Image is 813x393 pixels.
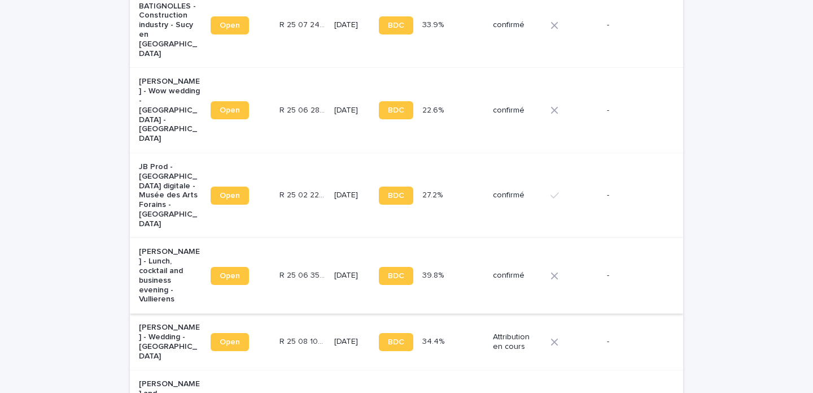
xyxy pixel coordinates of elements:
[493,332,541,352] p: Attribution en cours
[379,187,413,205] a: BDC
[388,192,404,200] span: BDC
[388,272,404,280] span: BDC
[334,106,370,115] p: [DATE]
[211,267,249,285] a: Open
[607,106,665,115] p: -
[139,247,202,304] p: [PERSON_NAME] - Lunch, cocktail and business evening - Vullierens
[334,191,370,200] p: [DATE]
[220,272,240,280] span: Open
[211,333,249,351] a: Open
[220,192,240,200] span: Open
[279,188,327,200] p: R 25 02 2295
[279,18,327,30] p: R 25 07 2404
[493,271,541,280] p: confirmé
[220,21,240,29] span: Open
[130,238,683,314] tr: [PERSON_NAME] - Lunch, cocktail and business evening - VullierensOpenR 25 06 3526R 25 06 3526 [DA...
[279,269,327,280] p: R 25 06 3526
[607,337,665,347] p: -
[334,271,370,280] p: [DATE]
[211,187,249,205] a: Open
[139,323,202,361] p: [PERSON_NAME] - Wedding - [GEOGRAPHIC_DATA]
[334,337,370,347] p: [DATE]
[211,101,249,119] a: Open
[130,153,683,238] tr: JB Prod - [GEOGRAPHIC_DATA] digitale - Musée des Arts Forains - [GEOGRAPHIC_DATA]OpenR 25 02 2295...
[493,191,541,200] p: confirmé
[379,16,413,34] a: BDC
[379,267,413,285] a: BDC
[422,188,445,200] p: 27.2%
[388,106,404,114] span: BDC
[388,21,404,29] span: BDC
[422,269,446,280] p: 39.8%
[379,101,413,119] a: BDC
[139,162,202,229] p: JB Prod - [GEOGRAPHIC_DATA] digitale - Musée des Arts Forains - [GEOGRAPHIC_DATA]
[607,191,665,200] p: -
[607,271,665,280] p: -
[211,16,249,34] a: Open
[130,314,683,370] tr: [PERSON_NAME] - Wedding - [GEOGRAPHIC_DATA]OpenR 25 08 1065R 25 08 1065 [DATE]BDC34.4%34.4% Attri...
[220,106,240,114] span: Open
[334,20,370,30] p: [DATE]
[422,18,446,30] p: 33.9%
[422,335,447,347] p: 34.4%
[279,335,327,347] p: R 25 08 1065
[139,77,202,144] p: [PERSON_NAME] - Wow wedding - [GEOGRAPHIC_DATA] - [GEOGRAPHIC_DATA]
[279,103,327,115] p: R 25 06 2861
[388,338,404,346] span: BDC
[607,20,665,30] p: -
[130,68,683,153] tr: [PERSON_NAME] - Wow wedding - [GEOGRAPHIC_DATA] - [GEOGRAPHIC_DATA]OpenR 25 06 2861R 25 06 2861 [...
[493,106,541,115] p: confirmé
[422,103,446,115] p: 22.6%
[220,338,240,346] span: Open
[493,20,541,30] p: confirmé
[379,333,413,351] a: BDC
